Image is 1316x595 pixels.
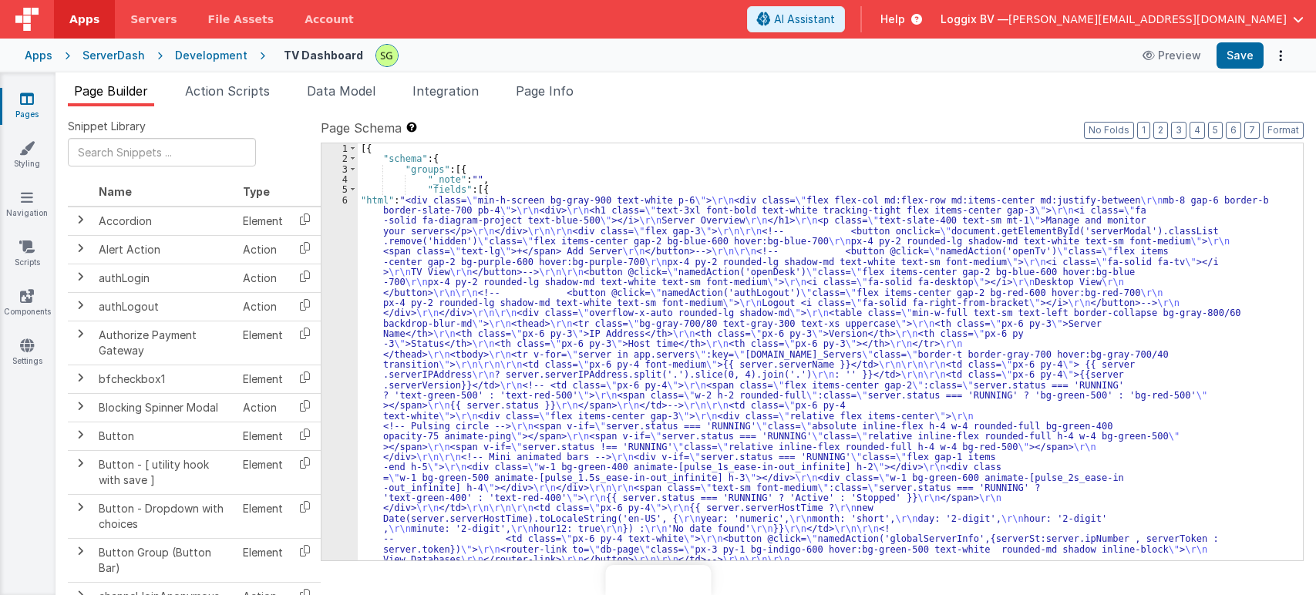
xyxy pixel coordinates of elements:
div: 2 [321,153,358,163]
td: Element [237,422,289,450]
button: Options [1270,45,1291,66]
div: Apps [25,48,52,63]
input: Search Snippets ... [68,138,256,166]
span: Name [99,185,132,198]
td: Accordion [93,207,237,236]
button: 2 [1153,122,1168,139]
div: 5 [321,184,358,194]
button: 3 [1171,122,1186,139]
div: 3 [321,164,358,174]
td: Action [237,393,289,422]
td: Element [237,494,289,538]
h4: TV Dashboard [284,49,363,61]
span: Apps [69,12,99,27]
button: No Folds [1084,122,1134,139]
td: Button - Dropdown with choices [93,494,237,538]
td: Element [237,538,289,582]
td: Action [237,292,289,321]
span: AI Assistant [774,12,835,27]
button: Loggix BV — [PERSON_NAME][EMAIL_ADDRESS][DOMAIN_NAME] [941,12,1304,27]
button: 5 [1208,122,1223,139]
button: AI Assistant [747,6,845,32]
span: Servers [130,12,177,27]
span: Loggix BV — [941,12,1008,27]
td: Alert Action [93,235,237,264]
div: 1 [321,143,358,153]
td: Authorize Payment Gateway [93,321,237,365]
span: Page Schema [321,119,402,137]
td: Element [237,365,289,393]
span: Action Scripts [185,83,270,99]
td: Element [237,207,289,236]
button: Format [1263,122,1304,139]
span: Page Info [516,83,574,99]
td: Action [237,235,289,264]
td: Element [237,321,289,365]
td: Button Group (Button Bar) [93,538,237,582]
button: 7 [1244,122,1260,139]
td: Button - [ utility hook with save ] [93,450,237,494]
td: authLogout [93,292,237,321]
span: Help [880,12,905,27]
span: [PERSON_NAME][EMAIL_ADDRESS][DOMAIN_NAME] [1008,12,1287,27]
span: Data Model [307,83,375,99]
button: Save [1217,42,1264,69]
td: Button [93,422,237,450]
button: Preview [1133,43,1210,68]
span: Snippet Library [68,119,146,134]
button: 4 [1190,122,1205,139]
div: ServerDash [82,48,145,63]
span: Integration [412,83,479,99]
span: Page Builder [74,83,148,99]
div: 4 [321,174,358,184]
td: bfcheckbox1 [93,365,237,393]
span: File Assets [208,12,274,27]
td: Action [237,264,289,292]
span: Type [243,185,270,198]
img: 497ae24fd84173162a2d7363e3b2f127 [376,45,398,66]
button: 1 [1137,122,1150,139]
button: 6 [1226,122,1241,139]
td: authLogin [93,264,237,292]
td: Element [237,450,289,494]
td: Blocking Spinner Modal [93,393,237,422]
div: Development [175,48,247,63]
